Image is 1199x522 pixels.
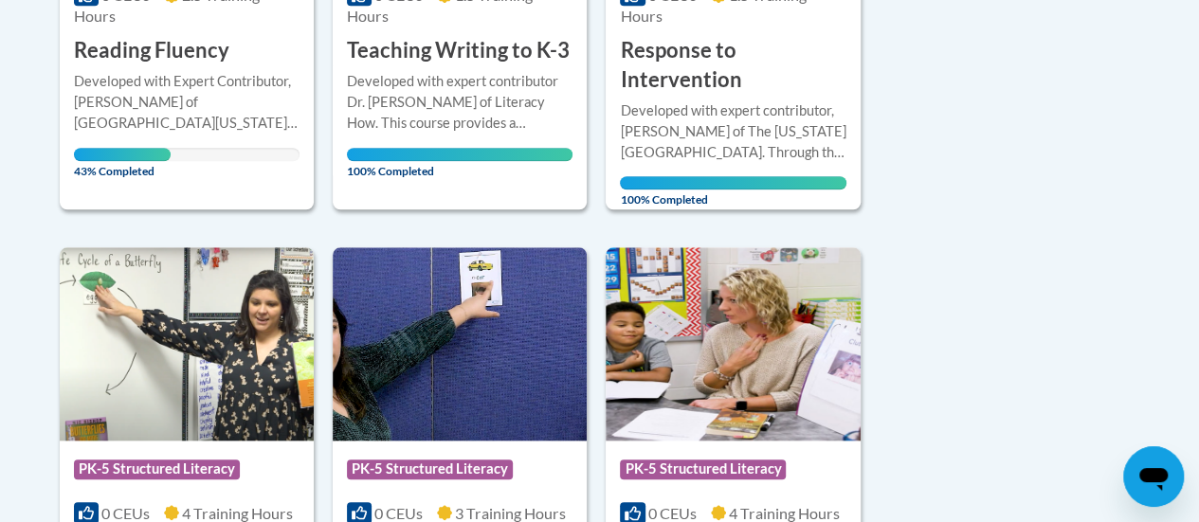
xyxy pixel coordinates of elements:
[74,148,172,161] div: Your progress
[74,71,300,134] div: Developed with Expert Contributor, [PERSON_NAME] of [GEOGRAPHIC_DATA][US_STATE], [GEOGRAPHIC_DATA...
[729,504,840,522] span: 4 Training Hours
[620,100,845,163] div: Developed with expert contributor, [PERSON_NAME] of The [US_STATE][GEOGRAPHIC_DATA]. Through this...
[74,459,240,478] span: PK-5 Structured Literacy
[620,176,845,189] div: Your progress
[455,504,566,522] span: 3 Training Hours
[347,459,513,478] span: PK-5 Structured Literacy
[620,36,845,95] h3: Response to Intervention
[74,148,172,178] span: 43% Completed
[1123,446,1184,507] iframe: Button to launch messaging window
[347,36,570,65] h3: Teaching Writing to K-3
[648,504,697,522] span: 0 CEUs
[333,247,587,441] img: Course Logo
[606,247,860,441] img: Course Logo
[74,36,229,65] h3: Reading Fluency
[347,148,572,178] span: 100% Completed
[620,176,845,207] span: 100% Completed
[182,504,293,522] span: 4 Training Hours
[620,459,786,478] span: PK-5 Structured Literacy
[347,71,572,134] div: Developed with expert contributor Dr. [PERSON_NAME] of Literacy How. This course provides a resea...
[101,504,150,522] span: 0 CEUs
[374,504,423,522] span: 0 CEUs
[60,247,314,441] img: Course Logo
[347,148,572,161] div: Your progress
